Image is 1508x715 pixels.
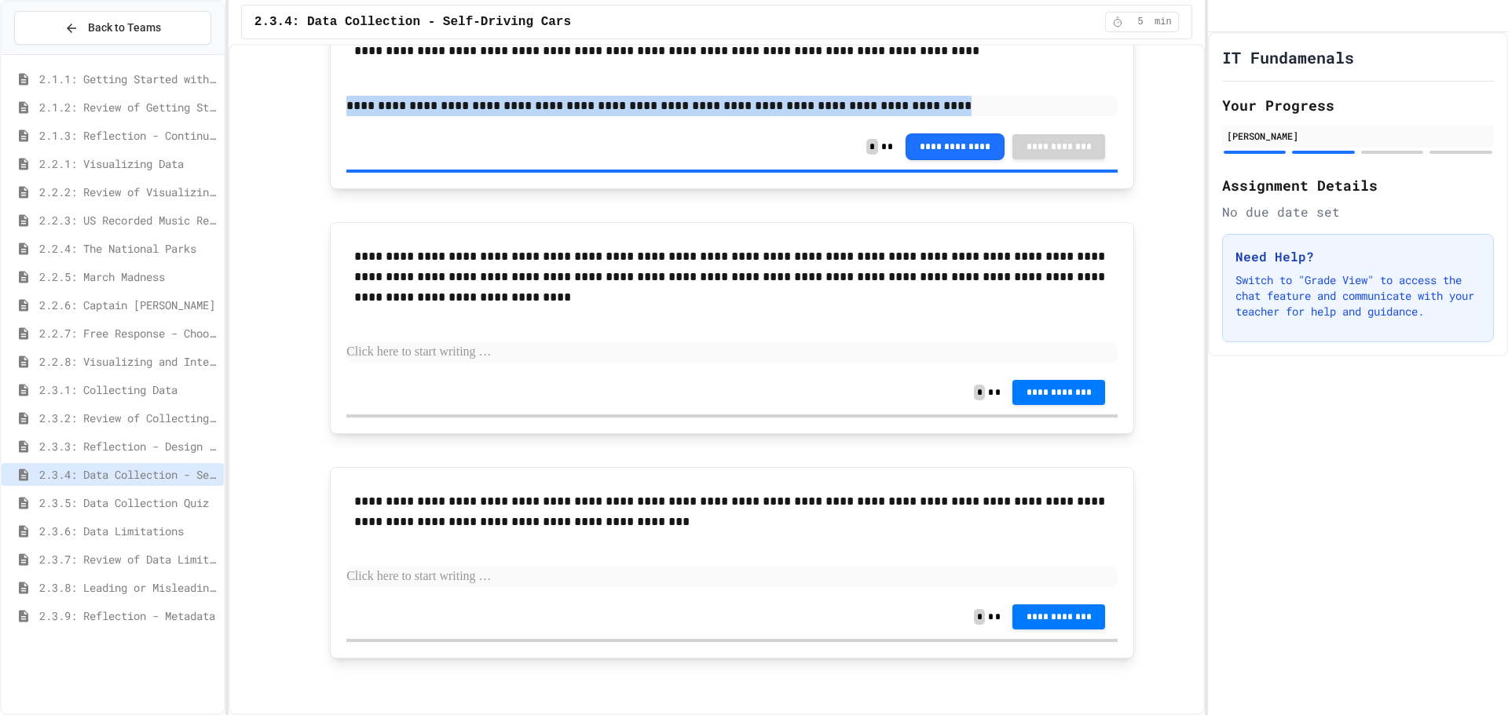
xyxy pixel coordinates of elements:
h2: Assignment Details [1222,174,1494,196]
span: 2.3.4: Data Collection - Self-Driving Cars [39,466,218,483]
span: 2.2.5: March Madness [39,268,218,285]
span: 2.1.3: Reflection - Continuously Collecting Data [39,127,218,144]
span: Back to Teams [88,20,161,36]
span: 2.3.6: Data Limitations [39,523,218,539]
div: No due date set [1222,202,1494,221]
span: 2.3.4: Data Collection - Self-Driving Cars [254,13,571,31]
h1: IT Fundamenals [1222,46,1354,68]
button: Back to Teams [14,11,211,45]
div: [PERSON_NAME] [1227,129,1489,143]
span: 2.2.3: US Recorded Music Revenue [39,212,218,228]
h3: Need Help? [1235,247,1481,266]
p: Switch to "Grade View" to access the chat feature and communicate with your teacher for help and ... [1235,272,1481,319]
span: 2.1.2: Review of Getting Started with Data [39,99,218,115]
span: 2.3.3: Reflection - Design a Survey [39,438,218,454]
span: 2.1.1: Getting Started with Data [39,71,218,87]
span: 2.3.5: Data Collection Quiz [39,494,218,511]
span: 2.2.2: Review of Visualizing Data [39,184,218,200]
span: 2.2.6: Captain [PERSON_NAME] [39,297,218,313]
span: 2.2.4: The National Parks [39,240,218,257]
span: min [1155,16,1172,28]
span: 2.3.2: Review of Collecting Data [39,410,218,426]
span: 2.2.7: Free Response - Choosing a Visualization [39,325,218,341]
span: 2.2.1: Visualizing Data [39,155,218,172]
span: 2.3.7: Review of Data Limitations [39,551,218,567]
span: 2.3.9: Reflection - Metadata [39,607,218,624]
span: 2.2.8: Visualizing and Interpreting Data Quiz [39,353,218,370]
span: 2.3.1: Collecting Data [39,381,218,398]
span: 5 [1128,16,1153,28]
h2: Your Progress [1222,94,1494,116]
span: 2.3.8: Leading or Misleading? [39,579,218,596]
